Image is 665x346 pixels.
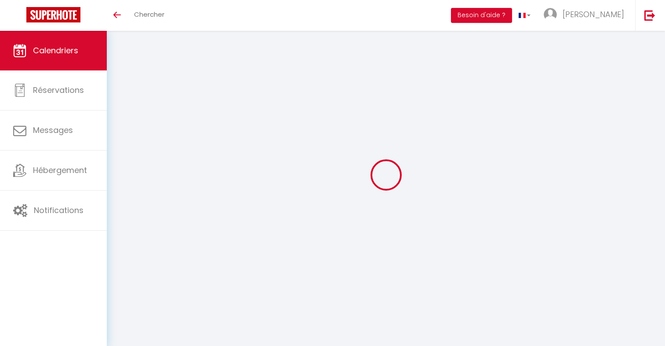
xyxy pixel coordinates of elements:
[544,8,557,21] img: ...
[134,10,164,19] span: Chercher
[33,125,73,136] span: Messages
[33,165,87,176] span: Hébergement
[644,10,655,21] img: logout
[26,7,80,22] img: Super Booking
[451,8,512,23] button: Besoin d'aide ?
[34,205,84,216] span: Notifications
[33,85,84,96] span: Réservations
[33,45,78,56] span: Calendriers
[563,9,624,20] span: [PERSON_NAME]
